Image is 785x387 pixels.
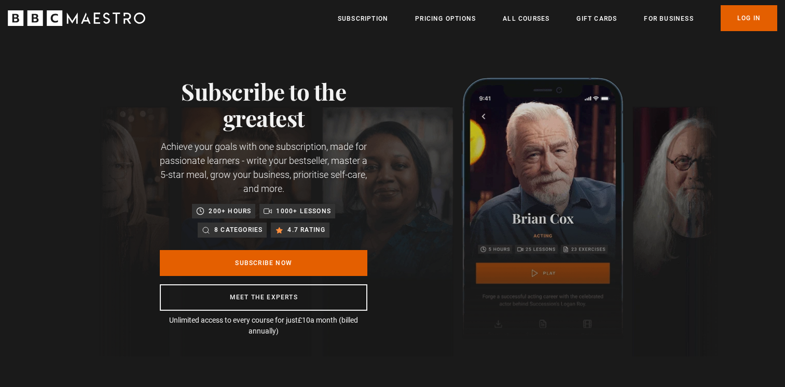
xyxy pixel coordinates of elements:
p: 200+ hours [209,206,251,216]
p: 1000+ lessons [276,206,331,216]
a: Log In [721,5,777,31]
svg: BBC Maestro [8,10,145,26]
nav: Primary [338,5,777,31]
p: 4.7 rating [287,225,325,235]
a: Subscription [338,13,388,24]
span: £10 [298,316,310,324]
h1: Subscribe to the greatest [160,78,367,131]
a: Meet the experts [160,284,367,311]
a: Gift Cards [576,13,617,24]
p: 8 categories [214,225,263,235]
p: Achieve your goals with one subscription, made for passionate learners - write your bestseller, m... [160,140,367,196]
p: Unlimited access to every course for just a month (billed annually) [160,315,367,337]
a: Pricing Options [415,13,476,24]
a: For business [644,13,693,24]
a: Subscribe Now [160,250,367,276]
a: All Courses [503,13,549,24]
